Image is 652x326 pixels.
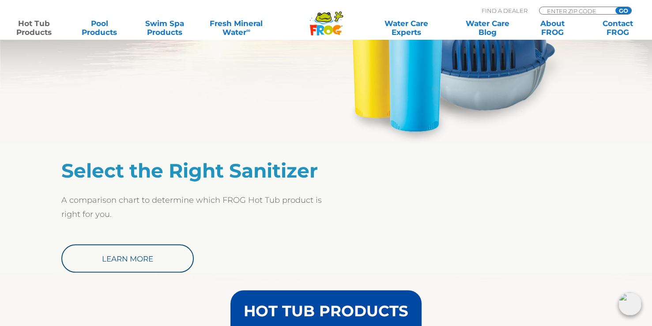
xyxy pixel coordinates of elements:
[9,19,60,37] a: Hot TubProducts
[244,303,408,318] h3: HOT TUB PRODUCTS
[546,7,606,15] input: Zip Code Form
[365,19,448,37] a: Water CareExperts
[74,19,125,37] a: PoolProducts
[246,27,250,34] sup: ∞
[615,7,631,14] input: GO
[482,7,528,15] p: Find A Dealer
[61,244,194,273] a: Learn More
[592,19,643,37] a: ContactFROG
[139,19,190,37] a: Swim SpaProducts
[61,159,326,182] h2: Select the Right Sanitizer
[462,19,513,37] a: Water CareBlog
[204,19,268,37] a: Fresh MineralWater∞
[527,19,578,37] a: AboutFROG
[618,292,641,315] img: openIcon
[61,193,326,221] p: A comparison chart to determine which FROG Hot Tub product is right for you.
